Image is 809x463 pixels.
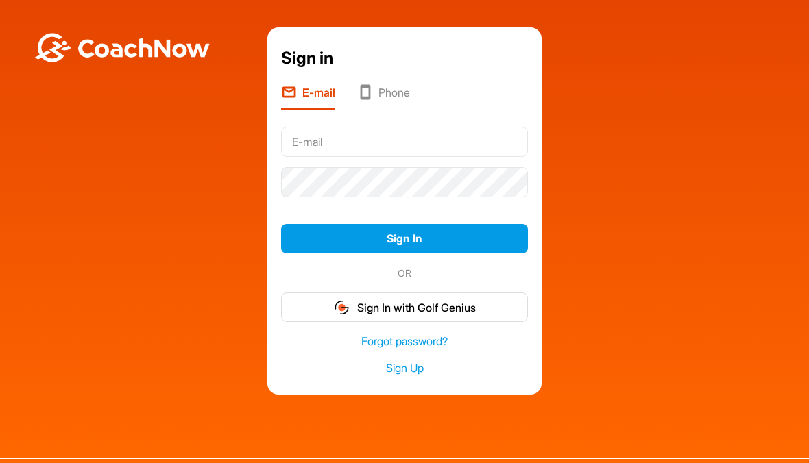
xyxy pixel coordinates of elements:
[281,334,528,349] a: Forgot password?
[281,46,528,71] div: Sign in
[281,292,528,322] button: Sign In with Golf Genius
[281,360,528,376] a: Sign Up
[357,84,410,110] li: Phone
[281,224,528,253] button: Sign In
[33,33,211,62] img: BwLJSsUCoWCh5upNqxVrqldRgqLPVwmV24tXu5FoVAoFEpwwqQ3VIfuoInZCoVCoTD4vwADAC3ZFMkVEQFDAAAAAElFTkSuQmCC
[333,299,350,316] img: gg_logo
[281,127,528,157] input: E-mail
[281,84,335,110] li: E-mail
[391,266,418,280] span: OR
